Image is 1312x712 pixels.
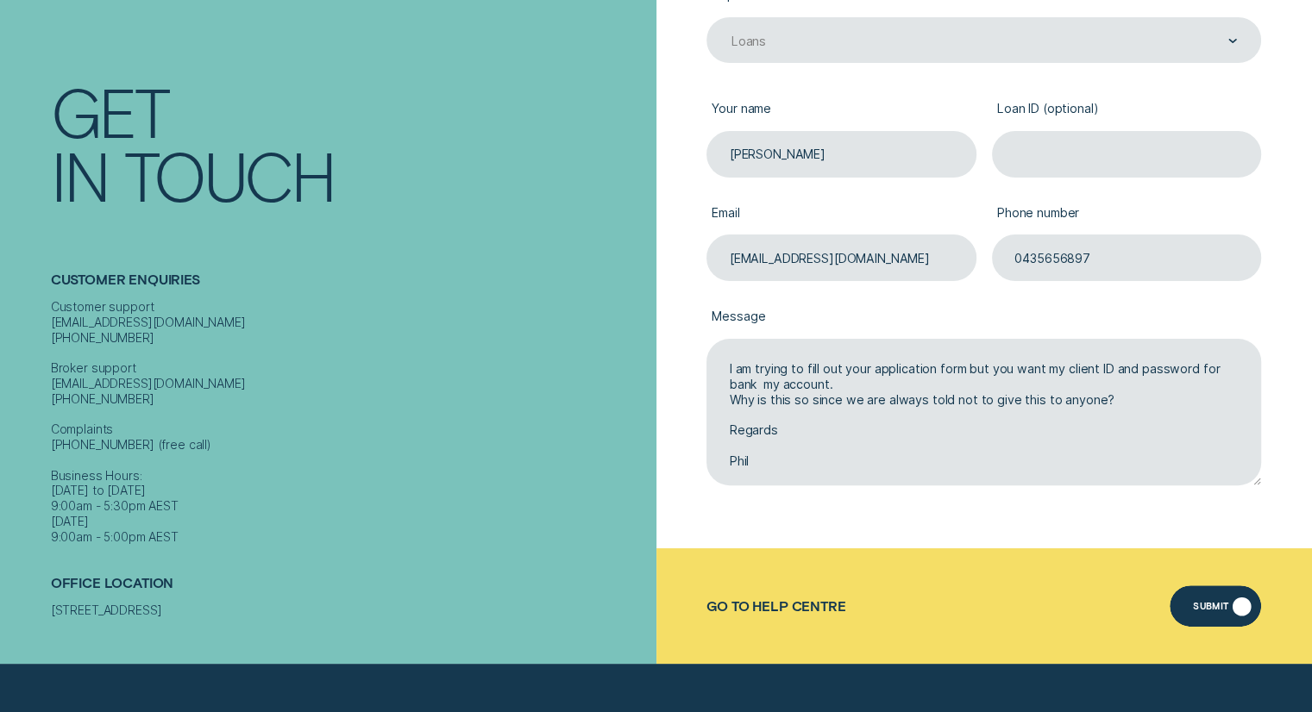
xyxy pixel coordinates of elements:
h2: Customer Enquiries [51,272,649,299]
h2: Office Location [51,575,649,603]
div: In [51,142,109,206]
div: Loans [731,34,766,49]
div: Get [51,78,168,141]
div: [STREET_ADDRESS] [51,603,649,618]
label: Your name [706,89,976,131]
label: Phone number [992,192,1262,234]
label: Email [706,192,976,234]
div: Customer support [EMAIL_ADDRESS][DOMAIN_NAME] [PHONE_NUMBER] Broker support [EMAIL_ADDRESS][DOMAI... [51,299,649,545]
label: Loan ID (optional) [992,89,1262,131]
div: Touch [124,142,334,206]
textarea: I am trying to fill out your application form but you want my client ID and password for bank my ... [706,339,1261,486]
label: Message [706,296,1261,338]
a: Go to Help Centre [706,598,845,615]
button: Submit [1170,585,1262,627]
h1: Get In Touch [51,78,649,206]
